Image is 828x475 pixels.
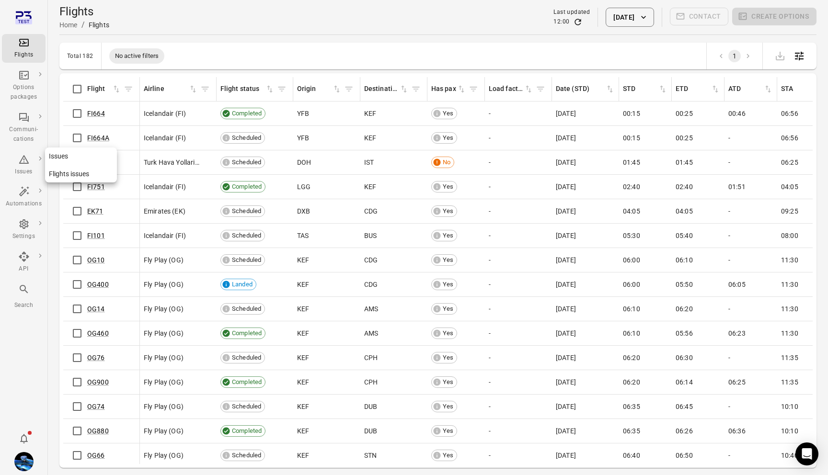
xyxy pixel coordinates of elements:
[431,84,457,94] div: Has pax
[297,353,309,362] span: KEF
[533,82,548,96] button: Filter by load factor
[728,84,763,94] div: ATD
[229,231,264,240] span: Scheduled
[676,133,693,143] span: 00:25
[489,206,548,216] div: -
[439,206,457,216] span: Yes
[623,328,640,338] span: 06:10
[297,133,309,143] span: YFB
[45,147,117,182] nav: Local navigation
[364,109,376,118] span: KEF
[297,377,309,387] span: KEF
[144,182,186,192] span: Icelandair (FI)
[144,84,198,94] div: Sort by airline in ascending order
[781,231,798,240] span: 08:00
[489,280,548,289] div: -
[144,377,184,387] span: Fly Play (OG)
[297,304,309,314] span: KEF
[728,133,773,143] div: -
[623,109,640,118] span: 00:15
[489,328,548,338] div: -
[781,182,798,192] span: 04:05
[623,402,640,411] span: 06:35
[6,264,42,274] div: API
[439,426,457,436] span: Yes
[220,84,275,94] div: Sort by flight status in ascending order
[409,82,423,96] button: Filter by destination
[781,84,826,94] div: Sort by STA in ascending order
[466,82,481,96] span: Filter by has pax
[87,110,105,117] a: FI664
[364,206,378,216] span: CDG
[556,353,576,362] span: [DATE]
[439,402,457,411] span: Yes
[87,378,109,386] a: OG900
[87,329,109,337] a: OG460
[728,451,773,460] div: -
[364,402,377,411] span: DUB
[439,377,457,387] span: Yes
[556,451,576,460] span: [DATE]
[229,280,256,289] span: Landed
[144,402,184,411] span: Fly Play (OG)
[676,255,693,265] span: 06:10
[198,82,212,96] button: Filter by airline
[229,402,264,411] span: Scheduled
[676,280,693,289] span: 05:50
[11,448,37,475] button: Daníel Benediktsson
[220,84,265,94] div: Flight status
[781,328,798,338] span: 11:30
[439,255,457,265] span: Yes
[297,328,309,338] span: KEF
[297,231,309,240] span: TAS
[676,84,711,94] div: ETD
[87,403,105,410] a: OG74
[121,82,136,96] span: Filter by flight
[229,109,265,118] span: Completed
[364,84,409,94] div: Sort by destination in ascending order
[6,232,42,241] div: Settings
[676,451,693,460] span: 06:50
[728,377,746,387] span: 06:25
[781,304,798,314] span: 11:30
[790,46,809,66] button: Open table configuration
[144,426,184,436] span: Fly Play (OG)
[553,8,590,17] div: Last updated
[6,167,42,177] div: Issues
[364,255,378,265] span: CDG
[144,158,199,167] span: Turk Hava Yollari (Turkish Airlines Co.) (TK)
[14,452,34,471] img: shutterstock-1708408498.jpg
[676,304,693,314] span: 06:20
[623,353,640,362] span: 06:20
[489,133,548,143] div: -
[144,109,186,118] span: Icelandair (FI)
[364,451,377,460] span: STN
[556,280,576,289] span: [DATE]
[556,84,605,94] div: Date (STD)
[297,84,342,94] div: Sort by origin in ascending order
[87,427,109,435] a: OG880
[676,158,693,167] span: 01:45
[623,255,640,265] span: 06:00
[623,451,640,460] span: 06:40
[364,158,374,167] span: IST
[489,304,548,314] div: -
[489,426,548,436] div: -
[781,133,798,143] span: 06:56
[229,158,264,167] span: Scheduled
[342,82,356,96] button: Filter by origin
[728,109,746,118] span: 00:46
[795,442,818,465] div: Open Intercom Messenger
[676,426,693,436] span: 06:26
[728,328,746,338] span: 06:23
[781,158,798,167] span: 06:25
[489,255,548,265] div: -
[556,426,576,436] span: [DATE]
[297,402,309,411] span: KEF
[144,451,184,460] span: Fly Play (OG)
[606,8,654,27] button: [DATE]
[556,377,576,387] span: [DATE]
